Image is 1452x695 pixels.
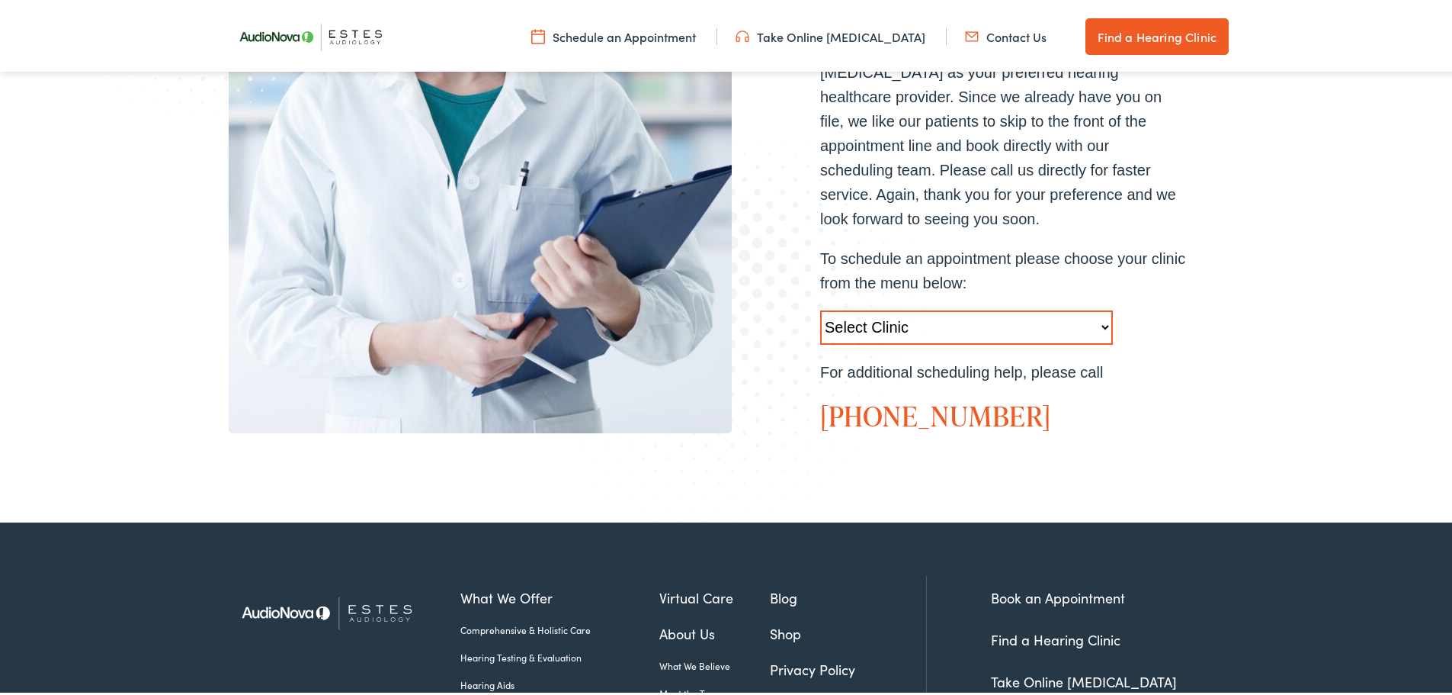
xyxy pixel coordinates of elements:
[659,620,771,641] a: About Us
[531,25,545,42] img: utility icon
[460,648,659,661] a: Hearing Testing & Evaluation
[460,584,659,605] a: What We Offer
[736,25,749,42] img: utility icon
[770,656,926,677] a: Privacy Policy
[530,123,933,538] img: Bottom portion of a graphic image with a halftone pattern, adding to the site's aesthetic appeal.
[820,243,1186,292] p: To schedule an appointment please choose your clinic from the menu below:
[820,357,1186,381] p: For additional scheduling help, please call
[1085,15,1229,52] a: Find a Hearing Clinic
[991,585,1125,604] a: Book an Appointment
[770,620,926,641] a: Shop
[229,573,438,647] img: Estes Audiology
[991,627,1120,646] a: Find a Hearing Clinic
[820,394,1051,432] a: [PHONE_NUMBER]
[460,675,659,689] a: Hearing Aids
[659,656,771,670] a: What We Believe
[770,584,926,605] a: Blog
[965,25,979,42] img: utility icon
[991,669,1177,688] a: Take Online [MEDICAL_DATA]
[965,25,1047,42] a: Contact Us
[736,25,925,42] a: Take Online [MEDICAL_DATA]
[460,620,659,634] a: Comprehensive & Holistic Care
[531,25,696,42] a: Schedule an Appointment
[659,584,771,605] a: Virtual Care
[820,33,1186,228] p: Thank you for choosing [PERSON_NAME] [MEDICAL_DATA] as your preferred hearing healthcare provider...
